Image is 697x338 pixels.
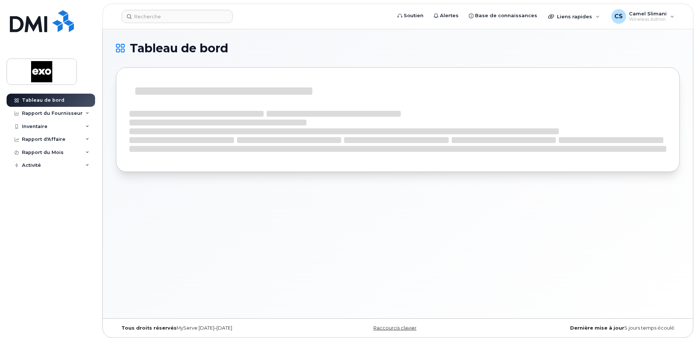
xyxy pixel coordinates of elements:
strong: Tous droits réservés [121,325,177,331]
a: Raccourcis clavier [373,325,417,331]
span: Tableau de bord [130,43,228,54]
div: MyServe [DATE]–[DATE] [116,325,304,331]
strong: Dernière mise à jour [570,325,624,331]
div: 5 jours temps écoulé [492,325,680,331]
